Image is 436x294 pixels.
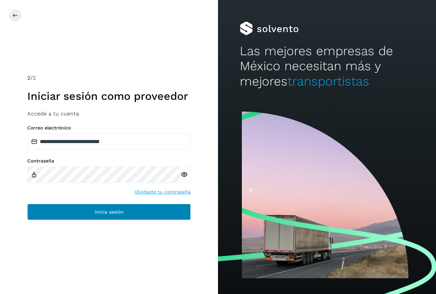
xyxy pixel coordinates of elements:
[27,110,191,117] h3: Accede a tu cuenta
[287,74,369,89] span: transportistas
[95,210,124,214] span: Inicia sesión
[27,74,191,82] div: /2
[27,125,191,131] label: Correo electrónico
[135,188,191,196] a: Olvidaste tu contraseña
[27,75,30,81] span: 2
[27,158,191,164] label: Contraseña
[240,44,414,89] h2: Las mejores empresas de México necesitan más y mejores
[27,204,191,220] button: Inicia sesión
[27,90,191,103] h1: Iniciar sesión como proveedor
